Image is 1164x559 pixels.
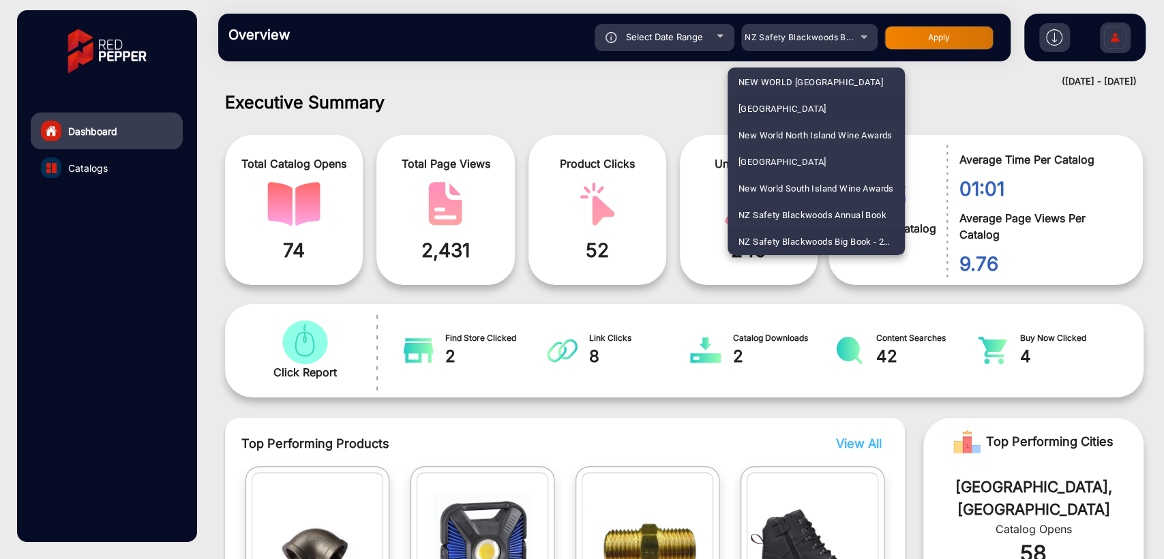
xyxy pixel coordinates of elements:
[738,175,894,202] span: New World South Island Wine Awards
[738,228,894,255] span: NZ Safety Blackwoods Big Book - 2024
[738,202,886,228] span: NZ Safety Blackwoods Annual Book
[738,149,826,175] span: [GEOGRAPHIC_DATA]
[738,69,883,95] span: NEW WORLD [GEOGRAPHIC_DATA]
[738,95,826,122] span: [GEOGRAPHIC_DATA]
[738,122,893,149] span: New World North Island Wine Awards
